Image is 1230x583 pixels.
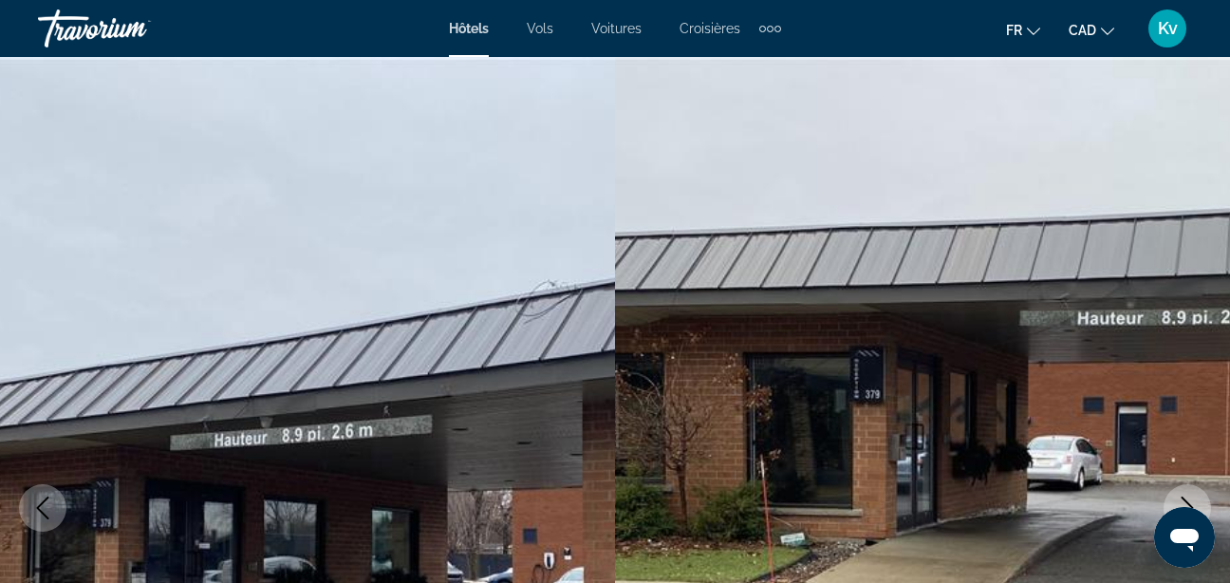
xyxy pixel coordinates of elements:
button: Previous image [19,484,66,532]
a: Voitures [591,21,642,36]
button: Extra navigation items [759,13,781,44]
span: fr [1006,23,1022,38]
a: Croisières [680,21,740,36]
a: Travorium [38,4,228,53]
span: CAD [1069,23,1096,38]
a: Hôtels [449,21,489,36]
span: Kv [1158,19,1178,38]
button: User Menu [1143,9,1192,48]
button: Change language [1006,16,1040,44]
button: Next image [1164,484,1211,532]
button: Change currency [1069,16,1114,44]
a: Vols [527,21,553,36]
iframe: Bouton de lancement de la fenêtre de messagerie [1154,507,1215,568]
